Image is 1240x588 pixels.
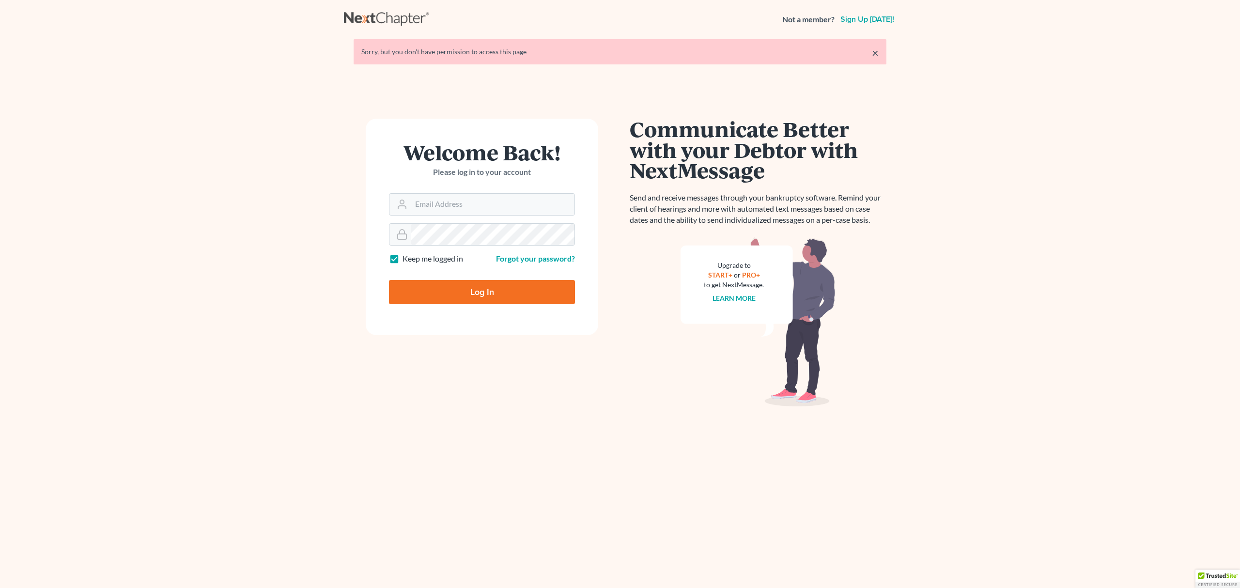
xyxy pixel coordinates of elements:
[708,271,732,279] a: START+
[681,237,836,407] img: nextmessage_bg-59042aed3d76b12b5cd301f8e5b87938c9018125f34e5fa2b7a6b67550977c72.svg
[872,47,879,59] a: ×
[713,294,756,302] a: Learn more
[361,47,879,57] div: Sorry, but you don't have permission to access this page
[734,271,741,279] span: or
[782,14,835,25] strong: Not a member?
[389,142,575,163] h1: Welcome Back!
[411,194,574,215] input: Email Address
[630,192,886,226] p: Send and receive messages through your bankruptcy software. Remind your client of hearings and mo...
[403,253,463,264] label: Keep me logged in
[838,15,896,23] a: Sign up [DATE]!
[389,167,575,178] p: Please log in to your account
[1195,570,1240,588] div: TrustedSite Certified
[704,261,764,270] div: Upgrade to
[704,280,764,290] div: to get NextMessage.
[496,254,575,263] a: Forgot your password?
[389,280,575,304] input: Log In
[742,271,760,279] a: PRO+
[630,119,886,181] h1: Communicate Better with your Debtor with NextMessage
